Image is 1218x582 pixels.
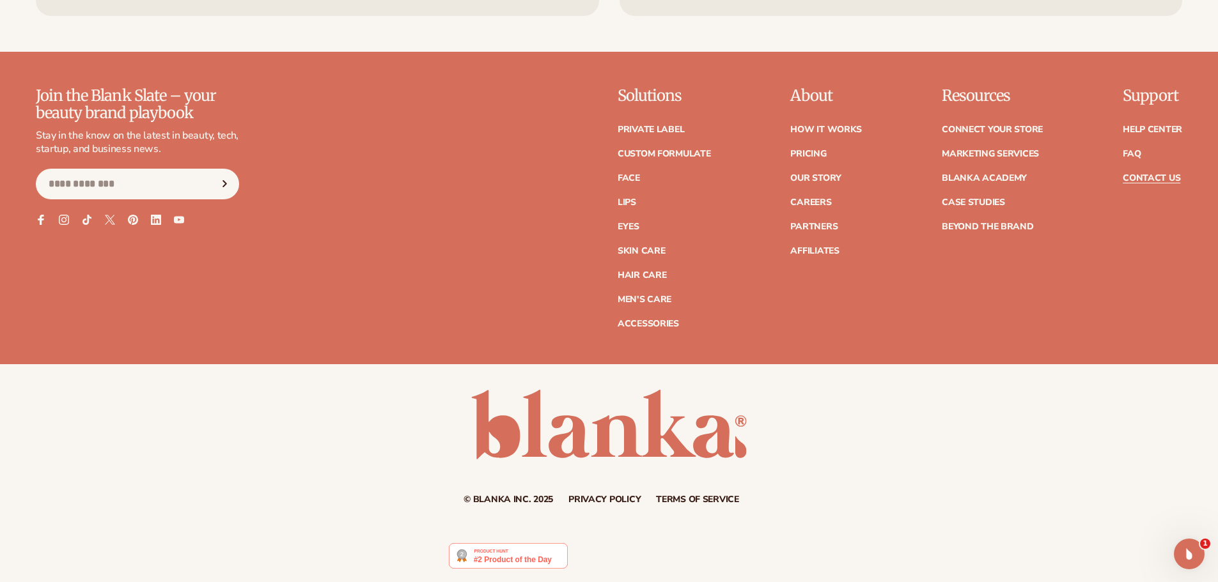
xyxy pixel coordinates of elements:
a: Marketing services [942,149,1039,158]
p: Solutions [618,88,711,104]
img: Blanka - Start a beauty or cosmetic line in under 5 minutes | Product Hunt [449,543,567,569]
a: Private label [618,125,684,134]
a: Blanka Academy [942,174,1027,183]
span: 1 [1200,539,1210,549]
a: How It Works [790,125,862,134]
p: Resources [942,88,1043,104]
a: Contact Us [1123,174,1180,183]
a: Lips [618,198,636,207]
a: Eyes [618,222,639,231]
a: Privacy policy [568,495,641,504]
p: About [790,88,862,104]
a: Our Story [790,174,841,183]
p: Join the Blank Slate – your beauty brand playbook [36,88,239,121]
a: Help Center [1123,125,1182,134]
a: Partners [790,222,838,231]
small: © Blanka Inc. 2025 [464,493,553,505]
iframe: Customer reviews powered by Trustpilot [577,542,769,576]
a: Connect your store [942,125,1043,134]
button: Subscribe [210,169,238,199]
p: Support [1123,88,1182,104]
a: Affiliates [790,247,839,256]
a: FAQ [1123,149,1141,158]
a: Men's Care [618,295,671,304]
a: Case Studies [942,198,1005,207]
iframe: Intercom live chat [1174,539,1205,569]
a: Custom formulate [618,149,711,158]
a: Hair Care [618,271,666,280]
a: Careers [790,198,831,207]
a: Terms of service [656,495,739,504]
a: Face [618,174,640,183]
a: Beyond the brand [942,222,1034,231]
a: Accessories [618,319,679,328]
a: Pricing [790,149,826,158]
p: Stay in the know on the latest in beauty, tech, startup, and business news. [36,129,239,156]
a: Skin Care [618,247,665,256]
